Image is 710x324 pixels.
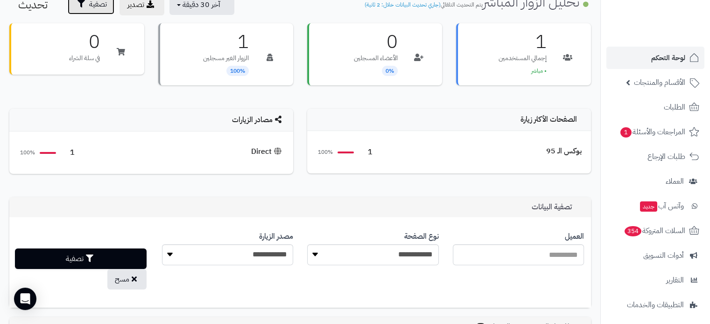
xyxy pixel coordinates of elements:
[640,201,657,212] span: جديد
[382,66,398,76] span: 0%
[627,298,684,311] span: التطبيقات والخدمات
[203,33,249,51] h3: 1
[251,146,284,157] div: Direct
[666,175,684,188] span: العملاء
[499,54,547,63] p: إجمالي المستخدمين
[619,125,685,138] span: المراجعات والأسئلة
[107,269,147,290] button: مسح
[316,148,333,156] span: 100%
[531,67,547,75] span: • مباشر
[664,101,685,114] span: الطلبات
[15,248,147,269] button: تصفية
[651,51,685,64] span: لوحة التحكم
[606,294,704,316] a: التطبيقات والخدمات
[606,121,704,143] a: المراجعات والأسئلة1
[226,66,249,76] span: 100%
[546,146,582,157] div: بوكس الـ 95
[606,269,704,291] a: التقارير
[606,195,704,217] a: وآتس آبجديد
[259,231,293,242] label: مصدر الزيارة
[606,47,704,69] a: لوحة التحكم
[620,127,632,138] span: 1
[19,116,284,124] h4: مصادر الزيارات
[666,274,684,287] span: التقارير
[19,149,35,157] span: 100%
[647,13,701,33] img: logo-2.png
[69,33,100,51] h3: 0
[639,200,684,213] span: وآتس آب
[354,54,398,63] p: الأعضاء المسجلين
[69,54,100,63] p: في سلة الشراء
[404,231,439,242] label: نوع الصفحة
[316,116,582,124] h4: الصفحات الأكثر زيارة
[532,203,584,212] h3: تصفية البيانات
[643,249,684,262] span: أدوات التسويق
[354,33,398,51] h3: 0
[624,224,685,237] span: السلات المتروكة
[499,33,547,51] h3: 1
[565,231,584,242] label: العميل
[624,226,642,237] span: 354
[14,288,36,310] div: Open Intercom Messenger
[634,76,685,89] span: الأقسام والمنتجات
[359,147,373,158] span: 1
[606,96,704,118] a: الطلبات
[606,145,704,168] a: طلبات الإرجاع
[606,220,704,242] a: السلات المتروكة354
[647,150,685,163] span: طلبات الإرجاع
[61,147,75,158] span: 1
[606,244,704,267] a: أدوات التسويق
[203,54,249,63] p: الزوار الغير مسجلين
[365,0,441,9] span: (جاري تحديث البيانات خلال: 2 ثانية)
[606,170,704,193] a: العملاء
[365,0,483,9] small: يتم التحديث التلقائي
